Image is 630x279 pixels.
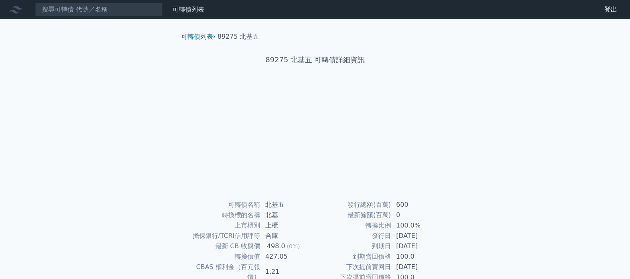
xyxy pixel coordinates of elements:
li: 89275 北基五 [217,32,259,42]
td: 擔保銀行/TCRI信用評等 [184,231,261,241]
td: 最新 CB 收盤價 [184,241,261,251]
a: 登出 [598,3,624,16]
td: 發行總額(百萬) [315,200,391,210]
a: 可轉債列表 [172,6,204,13]
li: › [181,32,215,42]
td: 600 [391,200,446,210]
td: 發行日 [315,231,391,241]
td: 轉換價值 [184,251,261,262]
div: 498.0 [265,241,287,251]
td: 上市櫃別 [184,220,261,231]
td: 最新餘額(百萬) [315,210,391,220]
td: [DATE] [391,231,446,241]
td: 轉換標的名稱 [184,210,261,220]
h1: 89275 北基五 可轉債詳細資訊 [175,54,456,65]
td: 北基 [261,210,315,220]
td: 到期日 [315,241,391,251]
td: 轉換比例 [315,220,391,231]
td: 合庫 [261,231,315,241]
td: [DATE] [391,241,446,251]
span: (0%) [287,243,300,249]
a: 可轉債列表 [181,33,213,40]
td: 427.05 [261,251,315,262]
td: 到期賣回價格 [315,251,391,262]
td: 下次提前賣回日 [315,262,391,272]
td: [DATE] [391,262,446,272]
td: 上櫃 [261,220,315,231]
td: 0 [391,210,446,220]
td: 北基五 [261,200,315,210]
input: 搜尋可轉債 代號／名稱 [35,3,163,16]
td: 100.0% [391,220,446,231]
td: 100.0 [391,251,446,262]
td: 可轉債名稱 [184,200,261,210]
